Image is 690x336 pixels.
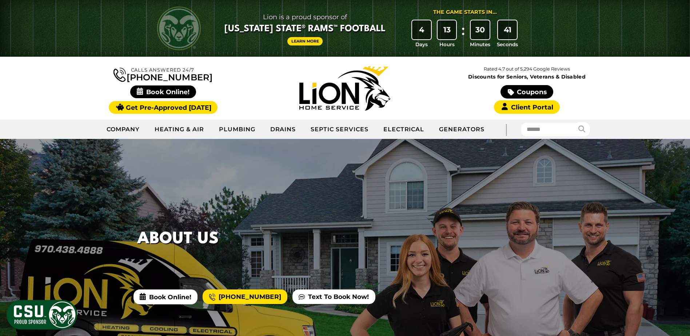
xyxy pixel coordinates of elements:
a: Plumbing [212,120,263,139]
a: Learn More [287,37,323,45]
a: Heating & Air [147,120,211,139]
a: Text To Book Now! [292,289,375,304]
a: Electrical [376,120,432,139]
div: : [459,20,467,48]
a: Get Pre-Approved [DATE] [109,101,218,114]
a: Company [99,120,148,139]
div: | [492,120,521,139]
h1: About Us [137,227,219,251]
a: Coupons [500,85,553,99]
img: CSU Rams logo [157,7,201,50]
span: Days [415,41,428,48]
span: Book Online! [130,85,196,98]
img: CSU Sponsor Badge [5,299,78,331]
div: 4 [412,20,431,39]
span: Minutes [470,41,490,48]
a: Drains [263,120,304,139]
div: The Game Starts in... [433,8,497,16]
span: Discounts for Seniors, Veterans & Disabled [438,74,617,79]
p: Rated 4.7 out of 5,294 Google Reviews [436,65,618,73]
a: Generators [432,120,492,139]
a: [PHONE_NUMBER] [113,66,212,82]
span: Seconds [497,41,518,48]
span: Lion is a proud sponsor of [224,11,386,23]
a: Client Portal [494,100,559,114]
span: Hours [439,41,455,48]
a: Septic Services [303,120,376,139]
img: Lion Home Service [299,66,390,111]
a: [PHONE_NUMBER] [203,289,287,304]
div: 13 [438,20,456,39]
div: 30 [471,20,490,39]
span: Book Online! [133,289,198,304]
span: [US_STATE] State® Rams™ Football [224,23,386,35]
div: 41 [498,20,517,39]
